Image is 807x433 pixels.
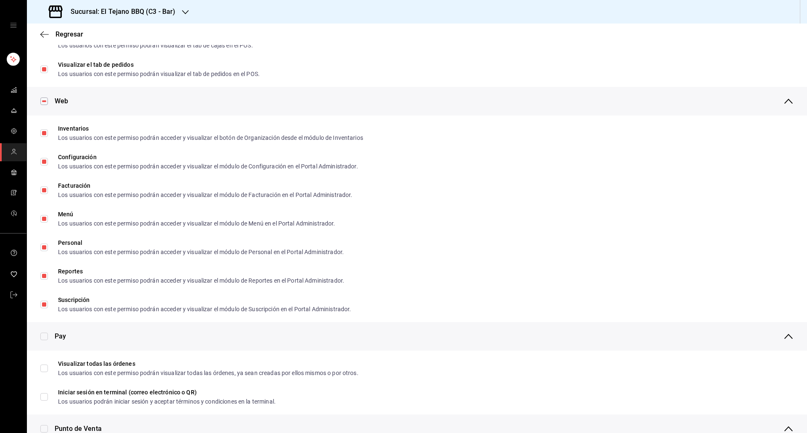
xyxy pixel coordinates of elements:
span: Pay [55,331,66,341]
div: Personal [58,240,344,246]
div: Los usuarios con este permiso podrán acceder y visualizar el módulo de Configuración en el Portal... [58,163,358,169]
div: Suscripción [58,297,351,303]
button: Regresar [40,30,83,38]
div: Los usuarios podrán iniciar sesión y aceptar términos y condiciones en la terminal. [58,399,276,404]
div: Iniciar sesión en terminal (correo electrónico o QR) [58,389,276,395]
div: Inventarios [58,126,363,131]
span: Regresar [55,30,83,38]
div: Visualizar el tab de pedidos [58,62,260,68]
div: Menú [58,211,335,217]
button: open drawer [10,22,17,29]
div: Configuración [58,154,358,160]
div: Los usuarios con este permiso podrán acceder y visualizar el módulo de Personal en el Portal Admi... [58,249,344,255]
div: Los usuarios con este permiso podrán visualizar todas las órdenes, ya sean creadas por ellos mism... [58,370,359,376]
h3: Sucursal: El Tejano BBQ (C3 - Bar) [64,7,175,17]
div: Los usuarios con este permiso podrán acceder y visualizar el módulo de Facturación en el Portal A... [58,192,352,198]
div: Los usuarios con este permiso podrán acceder y visualizar el módulo de Menú en el Portal Administ... [58,220,335,226]
div: Los usuarios con este permiso podrán acceder y visualizar el botón de Organización desde el módul... [58,135,363,141]
span: Web [55,96,68,106]
div: Reportes [58,268,344,274]
div: Los usuarios con este permiso podrán visualizar el tab de pedidos en el POS. [58,71,260,77]
div: Los usuarios con este permiso podrán acceder y visualizar el módulo de Reportes en el Portal Admi... [58,278,344,283]
div: Los usuarios con este permiso podrán visualizar el tab de cajas en el POS. [58,42,253,48]
div: Facturación [58,183,352,189]
div: Los usuarios con este permiso podrán acceder y visualizar el módulo de Suscripción en el Portal A... [58,306,351,312]
div: Visualizar todas las órdenes [58,361,359,367]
